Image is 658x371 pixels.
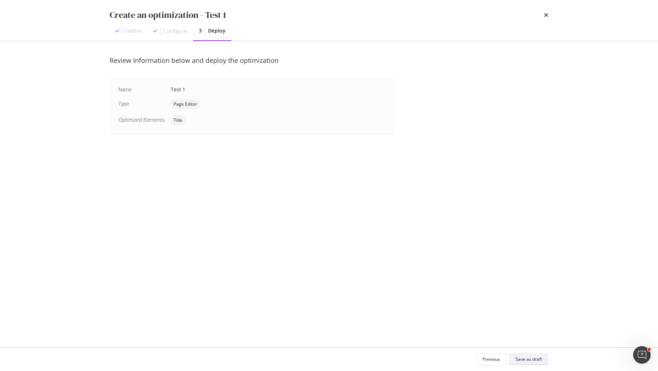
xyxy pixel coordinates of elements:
iframe: Intercom live chat [633,346,651,364]
span: Title [174,118,182,122]
button: Previous [476,353,506,365]
div: 3 [199,27,202,34]
div: Define [126,27,141,35]
span: Page Editor [174,102,197,106]
div: neutral label [171,99,200,109]
button: Save as draft [509,353,548,365]
div: Test 1 [171,86,386,93]
div: Configure [163,27,187,35]
div: Previous [483,356,500,362]
div: times [544,9,548,21]
div: Review Information below and deploy the optimization [110,56,548,65]
div: Name [118,86,165,93]
div: Optimized Elements [118,116,165,124]
div: neutral label [171,115,185,125]
div: Create an optimization - Test 1 [110,9,226,21]
div: Save as draft [515,356,542,362]
div: Deploy [208,27,226,34]
div: Type [118,100,165,107]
